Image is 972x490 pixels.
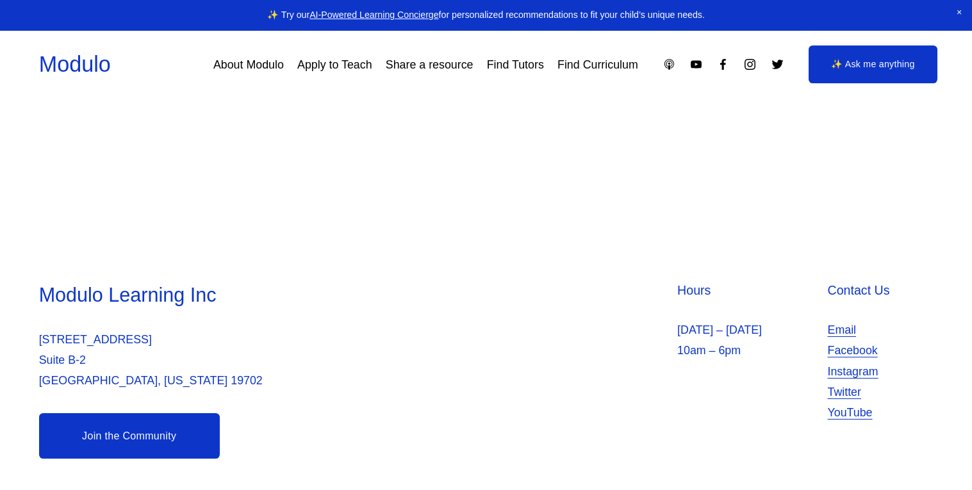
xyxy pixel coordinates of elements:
a: Find Tutors [487,53,544,76]
a: AI-Powered Learning Concierge [309,10,438,20]
h4: Hours [677,282,820,299]
a: Instagram [743,58,757,71]
a: Facebook [828,340,878,361]
a: Apple Podcasts [663,58,676,71]
a: Share a resource [386,53,474,76]
a: Apply to Teach [297,53,372,76]
a: Twitter [771,58,784,71]
a: Twitter [828,382,861,402]
a: Join the Community [39,413,220,459]
a: Modulo [39,52,111,76]
a: Facebook [716,58,730,71]
p: [STREET_ADDRESS] Suite B-2 [GEOGRAPHIC_DATA], [US_STATE] 19702 [39,329,482,391]
a: Instagram [828,361,878,382]
a: Email [828,320,857,340]
h3: Modulo Learning Inc [39,282,482,308]
a: Find Curriculum [557,53,638,76]
a: ✨ Ask me anything [809,45,938,84]
h4: Contact Us [828,282,934,299]
p: [DATE] – [DATE] 10am – 6pm [677,320,820,361]
a: YouTube [689,58,703,71]
a: About Modulo [213,53,284,76]
a: YouTube [828,402,873,423]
